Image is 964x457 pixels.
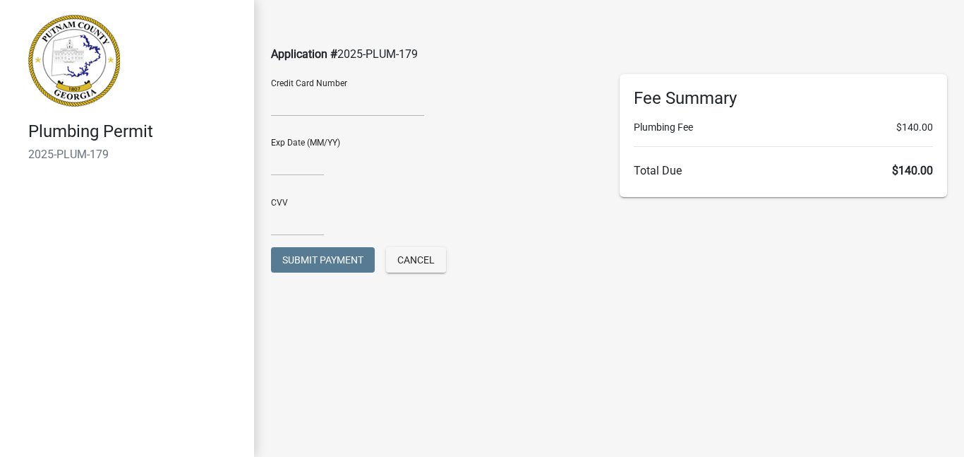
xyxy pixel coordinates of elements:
[896,120,933,135] span: $140.00
[634,88,933,109] h6: Fee Summary
[271,79,347,88] label: Credit Card Number
[282,254,363,266] span: Submit Payment
[397,254,435,266] span: Cancel
[28,121,243,142] h4: Plumbing Permit
[892,164,933,177] span: $140.00
[271,47,337,61] span: Application #
[28,148,243,161] h6: 2025-PLUM-179
[271,247,375,273] button: Submit Payment
[634,120,933,135] li: Plumbing Fee
[337,47,418,61] span: 2025-PLUM-179
[386,247,446,273] button: Cancel
[28,15,120,107] img: Putnam County, Georgia
[634,164,933,177] h6: Total Due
